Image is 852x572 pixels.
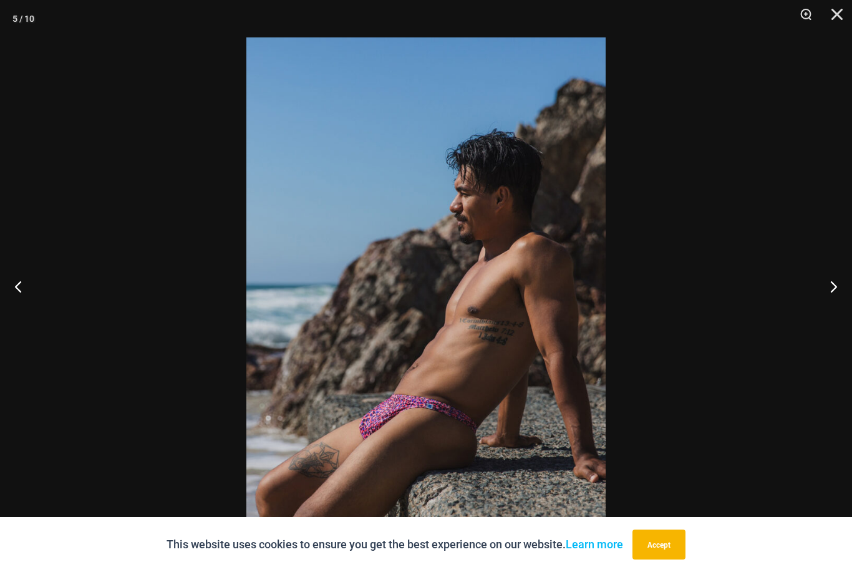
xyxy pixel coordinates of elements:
div: 5 / 10 [12,9,34,28]
p: This website uses cookies to ensure you get the best experience on our website. [167,535,623,554]
button: Accept [632,530,685,560]
a: Learn more [566,538,623,551]
button: Next [805,255,852,318]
